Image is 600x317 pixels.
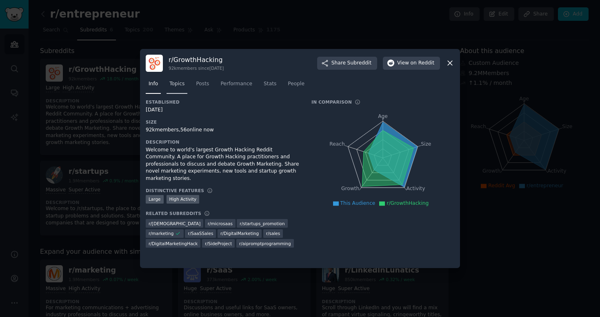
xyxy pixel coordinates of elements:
button: ShareSubreddit [317,57,377,70]
div: Welcome to world's largest Growth Hacking Reddit Community. A place for Growth Hacking practition... [146,146,300,182]
tspan: Reach [329,141,345,146]
tspan: Size [421,141,431,146]
a: Topics [167,78,187,94]
tspan: Age [378,113,388,119]
span: This Audience [340,200,376,206]
div: [DATE] [146,106,300,114]
span: View [397,60,434,67]
span: r/ DigitalMarketingHack [149,241,198,246]
span: r/ [DEMOGRAPHIC_DATA] [149,221,200,226]
div: 92k members, 56 online now [146,126,300,134]
span: Info [149,80,158,88]
span: Posts [196,80,209,88]
tspan: Activity [407,186,425,191]
div: Large [146,195,164,204]
h3: Distinctive Features [146,188,204,193]
h3: Description [146,139,300,145]
div: 92k members since [DATE] [169,65,224,71]
a: Posts [193,78,212,94]
span: on Reddit [411,60,434,67]
a: People [285,78,307,94]
span: r/ sales [266,231,280,236]
h3: r/ GrowthHacking [169,55,224,64]
span: r/GrowthHacking [387,200,429,206]
span: Performance [220,80,252,88]
h3: In Comparison [311,99,352,105]
span: r/ marketing [149,231,173,236]
img: GrowthHacking [146,55,163,72]
h3: Size [146,119,300,125]
a: Info [146,78,161,94]
span: r/ microsaas [208,221,233,226]
a: Stats [261,78,279,94]
span: Stats [264,80,276,88]
button: Viewon Reddit [383,57,440,70]
span: r/ DigitalMarketing [220,231,259,236]
span: Share [331,60,371,67]
span: Subreddit [347,60,371,67]
h3: Established [146,99,300,105]
span: People [288,80,304,88]
span: r/ SideProject [205,241,232,246]
span: r/ SaaSSales [188,231,213,236]
div: High Activity [167,195,200,204]
h3: Related Subreddits [146,211,201,216]
a: Performance [218,78,255,94]
span: r/ startups_promotion [240,221,284,226]
span: r/ aipromptprogramming [239,241,291,246]
tspan: Growth [341,186,359,191]
span: Topics [169,80,184,88]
